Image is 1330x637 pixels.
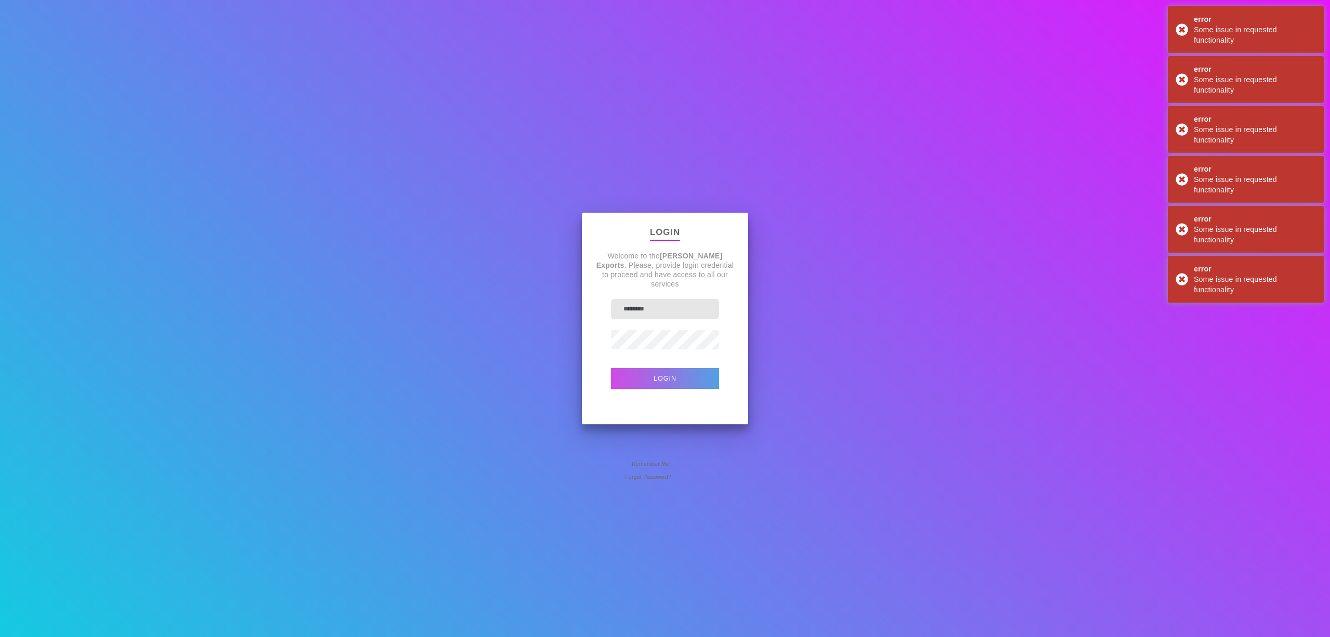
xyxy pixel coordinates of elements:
div: Some issue in requested functionality [1194,174,1316,195]
div: error [1194,14,1316,24]
button: Login [611,368,719,389]
div: error [1194,114,1316,124]
span: Remember Me [632,459,669,469]
div: error [1194,164,1316,174]
div: error [1194,264,1316,274]
strong: [PERSON_NAME] Exports [596,252,723,269]
p: Login [650,225,680,241]
div: error [1194,214,1316,224]
div: Some issue in requested functionality [1194,124,1316,145]
p: Welcome to the . Please, provide login credential to proceed and have access to all our services [594,251,736,289]
div: error [1194,64,1316,74]
div: Some issue in requested functionality [1194,224,1316,245]
div: Some issue in requested functionality [1194,274,1316,295]
span: Forgot Password? [625,472,671,482]
div: Some issue in requested functionality [1194,24,1316,45]
div: Some issue in requested functionality [1194,74,1316,95]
